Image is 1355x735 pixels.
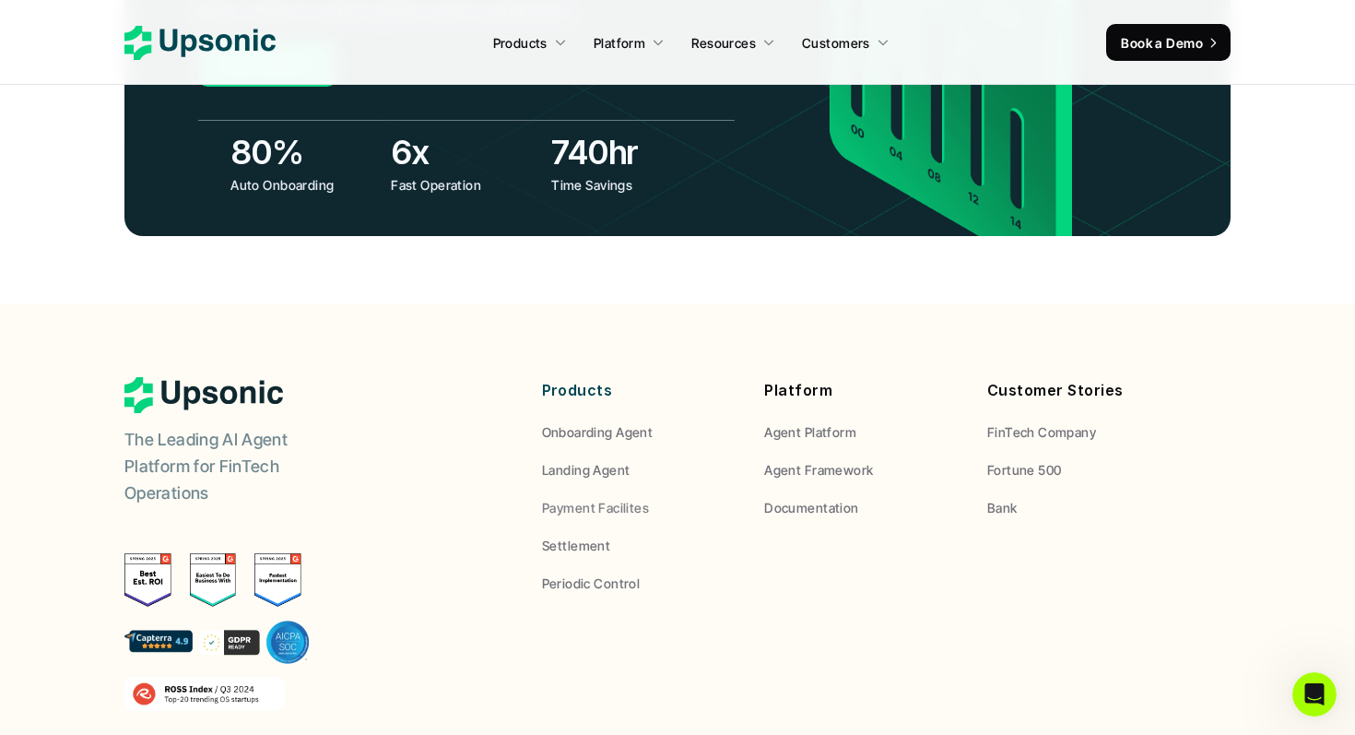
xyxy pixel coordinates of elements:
[230,175,377,195] p: Auto Onboarding
[764,377,960,404] p: Platform
[987,460,1062,480] p: Fortune 500
[594,33,645,53] p: Platform
[542,536,610,555] p: Settlement
[802,33,870,53] p: Customers
[987,422,1096,442] p: FinTech Company
[542,574,737,593] a: Periodic Control
[764,498,960,517] a: Documentation
[1292,672,1337,717] iframe: Intercom live chat
[542,536,737,555] a: Settlement
[987,377,1183,404] p: Customer Stories
[542,460,737,480] a: Landing Agent
[542,460,630,480] p: Landing Agent
[764,498,858,517] p: Documentation
[987,498,1018,517] p: Bank
[542,498,649,517] p: Payment Facilites
[542,422,737,442] a: Onboarding Agent
[691,33,756,53] p: Resources
[764,422,856,442] p: Agent Platform
[124,427,355,506] p: The Leading AI Agent Platform for FinTech Operations
[542,498,737,517] a: Payment Facilites
[493,33,548,53] p: Products
[542,422,654,442] p: Onboarding Agent
[482,26,578,59] a: Products
[542,377,737,404] p: Products
[230,129,382,175] h3: 80%
[542,574,641,593] p: Periodic Control
[764,460,873,480] p: Agent Framework
[1121,33,1203,53] p: Book a Demo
